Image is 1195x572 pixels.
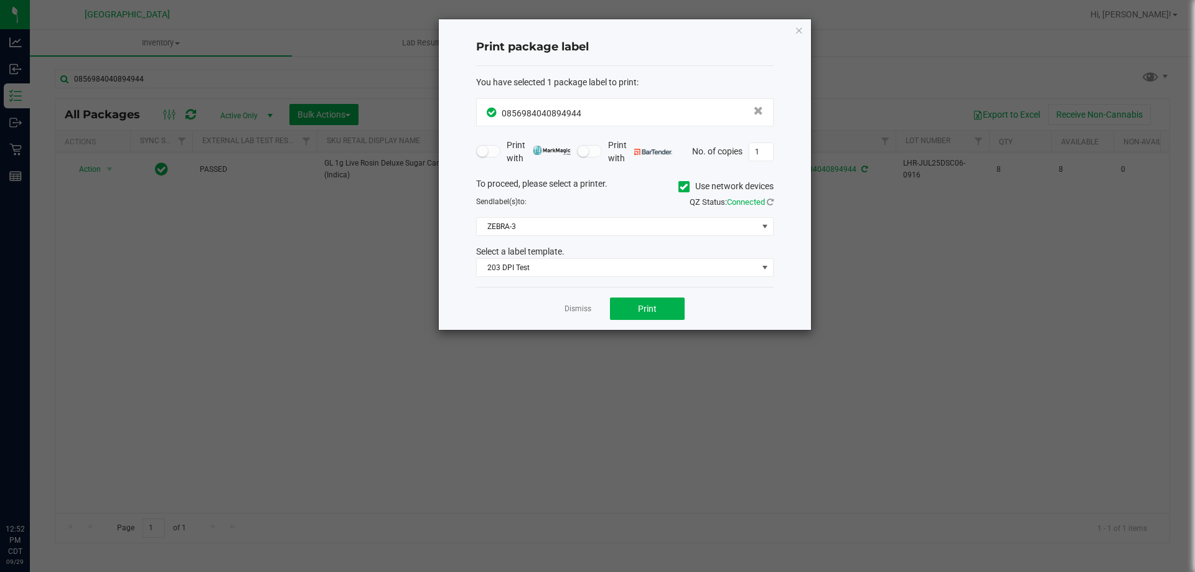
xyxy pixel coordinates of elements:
[634,149,672,155] img: bartender.png
[487,106,499,119] span: In Sync
[467,245,783,258] div: Select a label template.
[502,108,581,118] span: 0856984040894944
[476,39,774,55] h4: Print package label
[467,177,783,196] div: To proceed, please select a printer.
[476,76,774,89] div: :
[565,304,591,314] a: Dismiss
[610,298,685,320] button: Print
[507,139,571,165] span: Print with
[678,180,774,193] label: Use network devices
[638,304,657,314] span: Print
[690,197,774,207] span: QZ Status:
[692,146,743,156] span: No. of copies
[477,259,757,276] span: 203 DPI Test
[493,197,518,206] span: label(s)
[12,472,50,510] iframe: Resource center
[476,77,637,87] span: You have selected 1 package label to print
[608,139,672,165] span: Print with
[476,197,527,206] span: Send to:
[533,146,571,155] img: mark_magic_cybra.png
[727,197,765,207] span: Connected
[477,218,757,235] span: ZEBRA-3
